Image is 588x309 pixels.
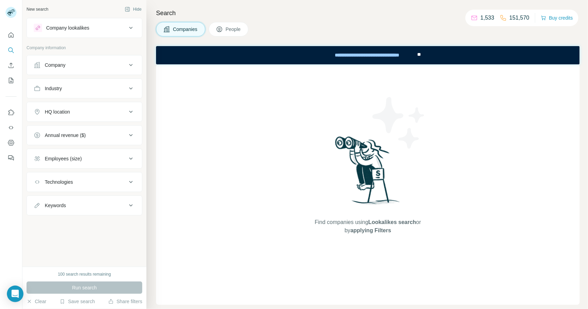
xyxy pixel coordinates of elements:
[541,13,573,23] button: Buy credits
[332,135,404,211] img: Surfe Illustration - Woman searching with binoculars
[27,20,142,36] button: Company lookalikes
[173,26,198,33] span: Companies
[27,298,46,305] button: Clear
[6,7,17,18] img: Avatar
[45,179,73,185] div: Technologies
[156,46,580,64] iframe: Banner
[108,298,142,305] button: Share filters
[46,24,89,31] div: Company lookalikes
[313,218,423,235] span: Find companies using or by
[6,121,17,134] button: Use Surfe API
[368,219,416,225] span: Lookalikes search
[27,57,142,73] button: Company
[27,80,142,97] button: Industry
[6,74,17,87] button: My lists
[226,26,241,33] span: People
[509,14,529,22] p: 151,570
[45,85,62,92] div: Industry
[156,8,580,18] h4: Search
[27,150,142,167] button: Employees (size)
[27,45,142,51] p: Company information
[27,104,142,120] button: HQ location
[120,4,146,14] button: Hide
[27,6,48,12] div: New search
[6,106,17,119] button: Use Surfe on LinkedIn
[27,197,142,214] button: Keywords
[7,286,23,302] div: Open Intercom Messenger
[45,108,70,115] div: HQ location
[6,44,17,56] button: Search
[45,202,66,209] div: Keywords
[6,29,17,41] button: Quick start
[58,271,111,277] div: 100 search results remaining
[6,152,17,164] button: Feedback
[45,62,65,68] div: Company
[350,227,391,233] span: applying Filters
[6,137,17,149] button: Dashboard
[6,59,17,72] button: Enrich CSV
[27,127,142,143] button: Annual revenue ($)
[27,174,142,190] button: Technologies
[481,14,494,22] p: 1,533
[45,132,86,139] div: Annual revenue ($)
[60,298,95,305] button: Save search
[45,155,82,162] div: Employees (size)
[368,92,430,154] img: Surfe Illustration - Stars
